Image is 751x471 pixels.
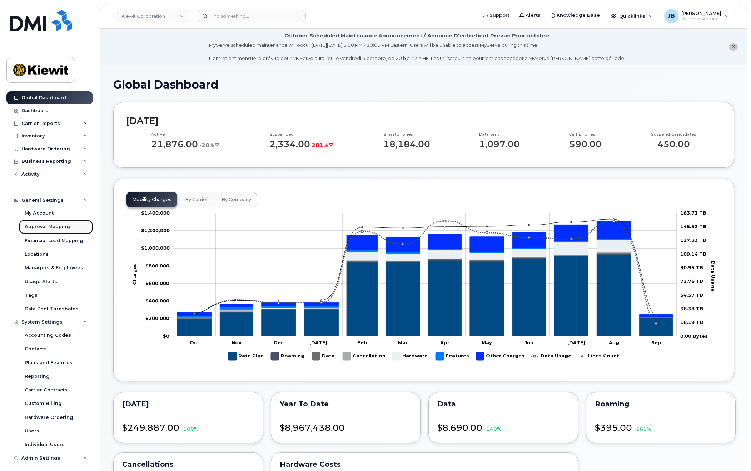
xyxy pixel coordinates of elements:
[122,416,254,434] div: $249,887.00
[729,43,738,51] button: close notification
[222,197,251,202] span: By Company
[181,425,199,432] span: -100%
[392,349,428,363] g: Hardware
[479,139,520,149] p: 1,097.00
[569,139,602,149] p: 590.00
[177,221,672,317] g: Other Charges
[595,416,727,434] div: $395.00
[274,339,284,345] tspan: Dec
[383,132,430,137] p: Smartphones
[479,132,520,137] p: Data only
[595,401,727,407] div: Roaming
[680,333,708,339] tspan: 0.00 Bytes
[312,142,334,149] span: 281%
[269,132,334,137] p: Suspended
[122,461,254,467] div: Cancellations
[437,416,569,434] div: $8,690.00
[383,139,430,149] p: 18,184.00
[476,349,524,363] g: Other Charges
[357,339,367,345] tspan: Feb
[209,42,625,62] div: MyServe scheduled maintenance will occur [DATE][DATE] 8:00 PM - 10:00 PM Eastern. Users will be u...
[113,78,734,91] h1: Global Dashboard
[151,139,220,149] p: 21,876.00
[141,227,170,233] tspan: $1,200,000
[343,349,386,363] g: Cancellation
[145,262,169,268] tspan: $800,000
[680,319,703,325] tspan: 18.19 TB
[634,425,651,432] span: -161%
[437,401,569,407] div: Data
[228,349,619,363] g: Legend
[145,315,169,321] tspan: $200,000
[228,349,264,363] g: Rate Plan
[680,251,706,256] tspan: 109.14 TB
[284,32,549,40] div: October Scheduled Maintenance Announcement / Annonce D'entretient Prévue Pour octobre
[141,210,170,215] tspan: $1,400,000
[680,224,706,229] tspan: 145.52 TB
[680,278,703,284] tspan: 72.76 TB
[651,139,696,149] p: 450.00
[190,339,199,345] tspan: Oct
[126,115,721,126] h2: [DATE]
[484,425,502,432] span: -148%
[680,237,706,243] tspan: 127.33 TB
[309,339,327,345] tspan: [DATE]
[151,132,220,137] p: Active
[440,339,449,345] tspan: Apr
[141,245,170,251] tspan: $1,000,000
[567,339,585,345] tspan: [DATE]
[269,139,334,149] p: 2,334.00
[436,349,469,363] g: Features
[131,263,137,285] tspan: Charges
[680,306,703,311] tspan: 36.38 TB
[177,239,672,317] g: Features
[651,339,661,345] tspan: Sep
[280,401,412,407] div: Year to date
[232,339,242,345] tspan: Nov
[720,440,746,466] iframe: Messenger Launcher
[608,339,619,345] tspan: Aug
[177,251,672,318] g: Cancellation
[680,265,703,270] tspan: 90.95 TB
[524,339,533,345] tspan: Jun
[177,253,672,318] g: Data
[531,349,571,363] g: Data Usage
[145,298,169,304] tspan: $400,000
[163,333,169,339] tspan: $0
[185,197,208,202] span: By Carrier
[271,349,305,363] g: Roaming
[199,142,220,149] span: -20%
[312,349,335,363] g: Data
[680,210,706,215] tspan: 163.71 TB
[145,280,169,286] tspan: $600,000
[578,349,619,363] g: Lines Count
[680,292,703,297] tspan: 54.57 TB
[131,210,716,363] g: Chart
[482,339,492,345] tspan: May
[280,461,569,467] div: Hardware Costs
[280,416,412,434] div: $8,967,438.00
[398,339,408,345] tspan: Mar
[122,401,254,407] div: September 2025
[710,260,716,291] tspan: Data Usage
[651,132,696,137] p: Suspend Candidates
[569,132,602,137] p: Cell phones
